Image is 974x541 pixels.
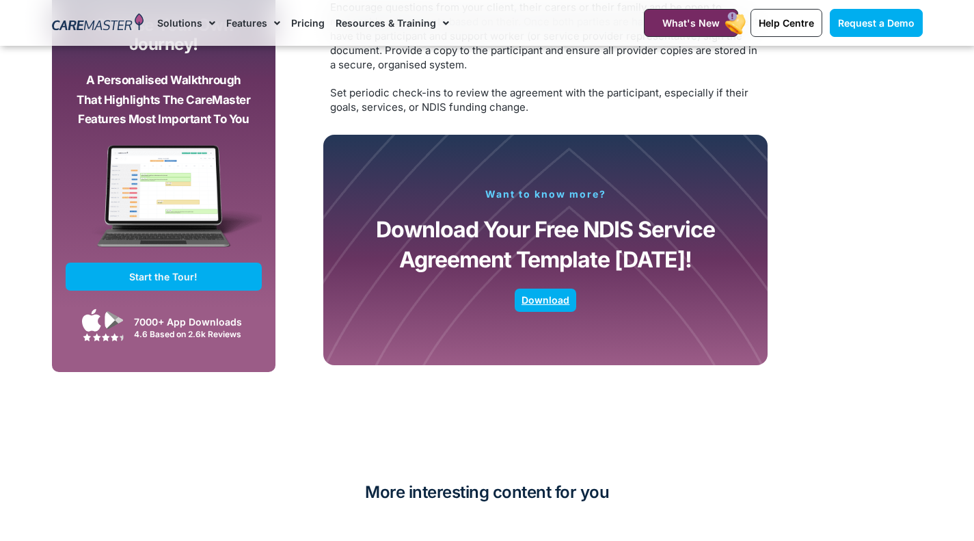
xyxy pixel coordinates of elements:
[838,17,915,29] span: Request a Demo
[134,315,255,329] div: 7000+ App Downloads
[66,145,262,263] img: CareMaster Software Mockup on Screen
[830,9,923,37] a: Request a Demo
[105,310,124,330] img: Google Play App Icon
[66,263,262,291] a: Start the Tour!
[52,481,923,503] h2: More interesting content for you
[362,188,729,200] p: Want to know more?
[82,308,101,332] img: Apple App Store Icon
[330,86,748,114] span: Set periodic check-ins to review the agreement with the participant, especially if their goals, s...
[76,70,252,129] p: A personalised walkthrough that highlights the CareMaster features most important to you
[83,333,124,341] img: Google Play Store App Review Stars
[644,9,738,37] a: What's New
[662,17,720,29] span: What's New
[515,289,576,312] a: Download
[362,215,729,275] p: Download Your Free NDIS Service Agreement Template [DATE]!
[522,297,569,304] span: Download
[52,13,144,34] img: CareMaster Logo
[759,17,814,29] span: Help Centre
[129,271,198,282] span: Start the Tour!
[750,9,822,37] a: Help Centre
[134,329,255,339] div: 4.6 Based on 2.6k Reviews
